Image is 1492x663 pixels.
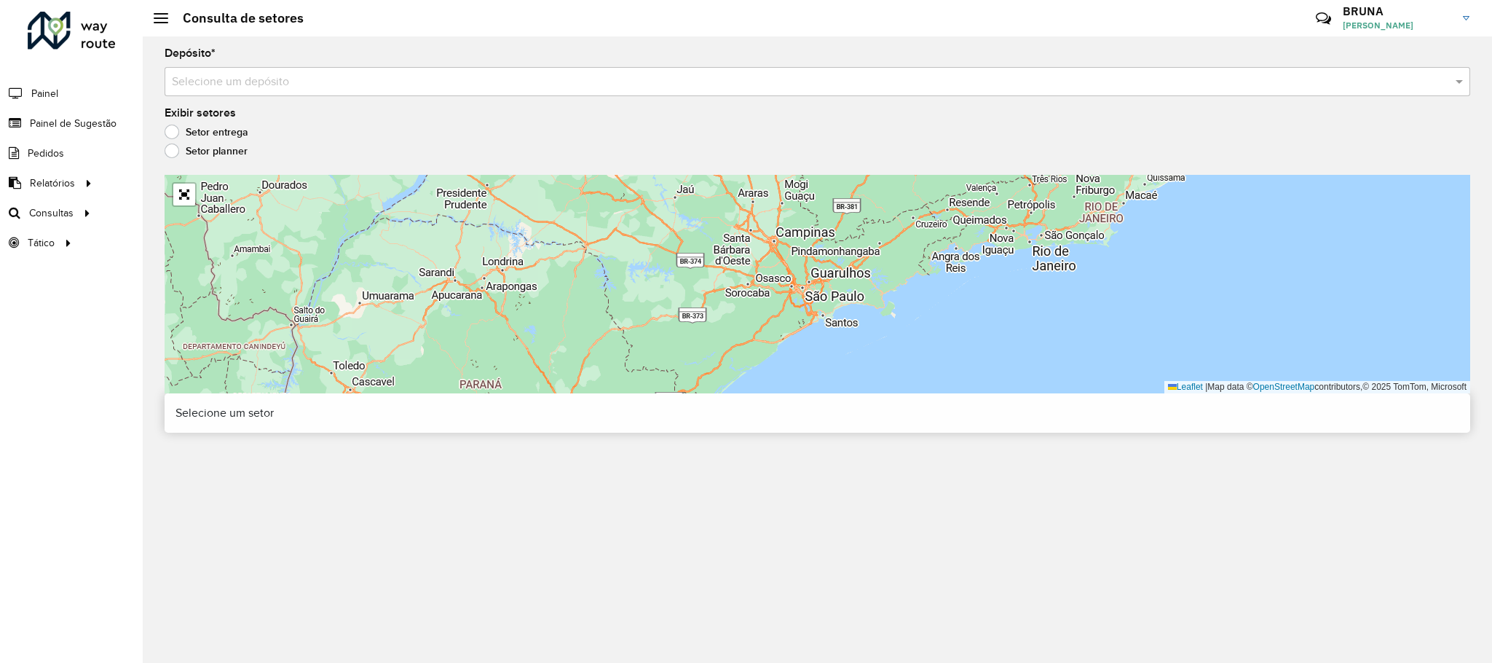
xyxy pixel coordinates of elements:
[1343,19,1452,32] span: [PERSON_NAME]
[1343,4,1452,18] h3: BRUNA
[29,205,74,221] span: Consultas
[165,125,248,139] label: Setor entrega
[165,104,236,122] label: Exibir setores
[28,235,55,251] span: Tático
[30,116,117,131] span: Painel de Sugestão
[165,44,216,62] label: Depósito
[168,10,304,26] h2: Consulta de setores
[165,393,1470,433] div: Selecione um setor
[31,86,58,101] span: Painel
[1164,381,1470,393] div: Map data © contributors,© 2025 TomTom, Microsoft
[1308,3,1339,34] a: Contato Rápido
[1168,382,1203,392] a: Leaflet
[173,184,195,205] a: Abrir mapa em tela cheia
[165,144,248,158] label: Setor planner
[1253,382,1315,392] a: OpenStreetMap
[30,176,75,191] span: Relatórios
[28,146,64,161] span: Pedidos
[1205,382,1207,392] span: |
